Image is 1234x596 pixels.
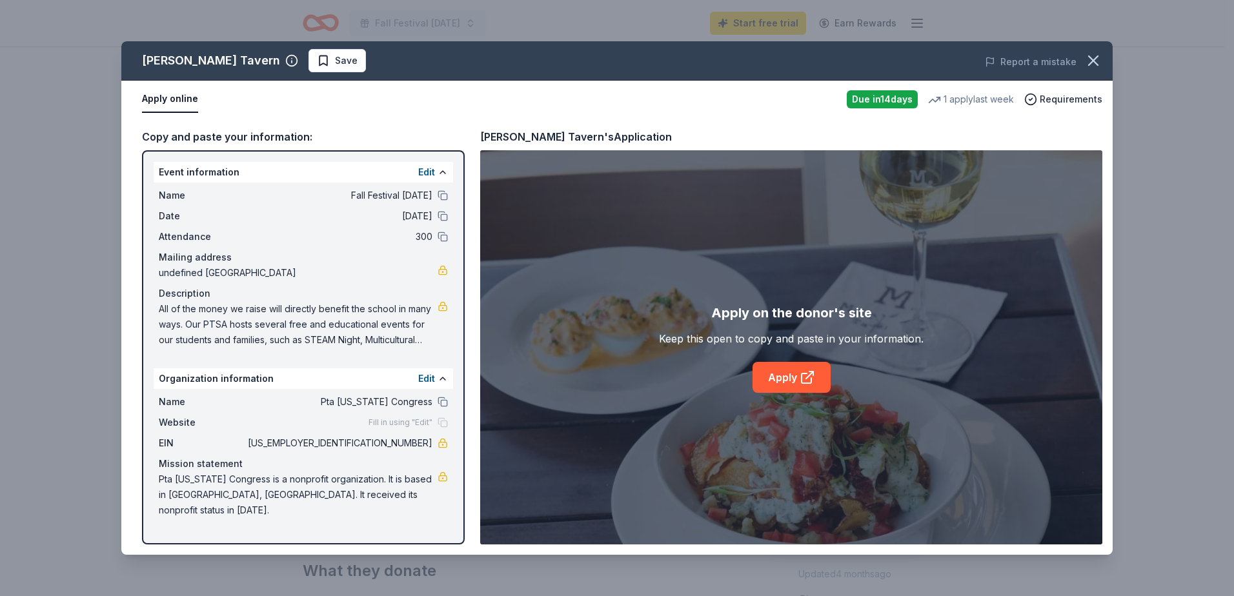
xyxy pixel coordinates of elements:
span: Save [335,53,358,68]
span: [DATE] [245,208,432,224]
span: 300 [245,229,432,244]
div: Due in 14 days [847,90,918,108]
span: Fall Festival [DATE] [245,188,432,203]
button: Report a mistake [985,54,1077,70]
span: Pta [US_STATE] Congress is a nonprofit organization. It is based in [GEOGRAPHIC_DATA], [GEOGRAPHI... [159,472,438,518]
div: Mission statement [159,456,448,472]
span: All of the money we raise will directly benefit the school in many ways. Our PTSA hosts several f... [159,301,438,348]
div: Keep this open to copy and paste in your information. [659,331,924,346]
span: [US_EMPLOYER_IDENTIFICATION_NUMBER] [245,435,432,451]
div: Description [159,286,448,301]
span: Requirements [1040,92,1102,107]
div: Mailing address [159,250,448,265]
span: undefined [GEOGRAPHIC_DATA] [159,265,438,281]
button: Edit [418,164,435,180]
div: 1 apply last week [928,92,1014,107]
div: Organization information [154,368,453,389]
div: [PERSON_NAME] Tavern [142,50,280,71]
span: Fill in using "Edit" [369,417,432,428]
div: Apply on the donor's site [711,303,872,323]
div: Copy and paste your information: [142,128,465,145]
span: Attendance [159,229,245,244]
button: Save [308,49,366,72]
span: Date [159,208,245,224]
span: Website [159,415,245,430]
span: Name [159,394,245,410]
a: Apply [753,362,831,393]
button: Requirements [1024,92,1102,107]
span: Pta [US_STATE] Congress [245,394,432,410]
span: EIN [159,435,245,451]
span: Name [159,188,245,203]
button: Apply online [142,86,198,113]
button: Edit [418,371,435,386]
div: Event information [154,162,453,183]
div: [PERSON_NAME] Tavern's Application [480,128,672,145]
